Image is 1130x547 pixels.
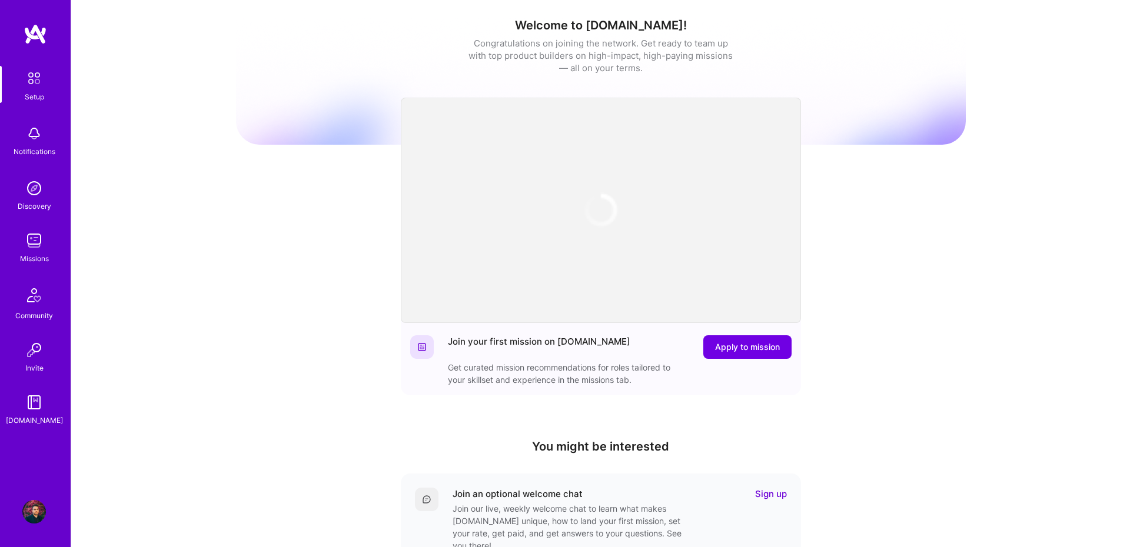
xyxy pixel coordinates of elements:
a: Sign up [755,488,787,500]
a: User Avatar [19,500,49,523]
img: Website [417,342,427,352]
img: Invite [22,338,46,362]
img: bell [22,122,46,145]
h1: Welcome to [DOMAIN_NAME]! [236,18,966,32]
div: Setup [25,91,44,103]
img: logo [24,24,47,45]
img: discovery [22,176,46,200]
button: Apply to mission [703,335,792,359]
div: Join an optional welcome chat [453,488,583,500]
img: setup [22,66,46,91]
div: Missions [20,252,49,265]
img: User Avatar [22,500,46,523]
img: teamwork [22,229,46,252]
div: Congratulations on joining the network. Get ready to team up with top product builders on high-im... [468,37,733,74]
img: Community [20,281,48,309]
div: Notifications [14,145,55,158]
iframe: video [401,98,801,323]
img: Comment [422,495,431,504]
img: guide book [22,391,46,414]
div: Community [15,309,53,322]
img: loading [579,188,623,232]
span: Apply to mission [715,341,780,353]
div: [DOMAIN_NAME] [6,414,63,426]
div: Discovery [18,200,51,212]
h4: You might be interested [401,439,801,453]
div: Get curated mission recommendations for roles tailored to your skillset and experience in the mis... [448,361,683,386]
div: Invite [25,362,44,374]
div: Join your first mission on [DOMAIN_NAME] [448,335,630,359]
